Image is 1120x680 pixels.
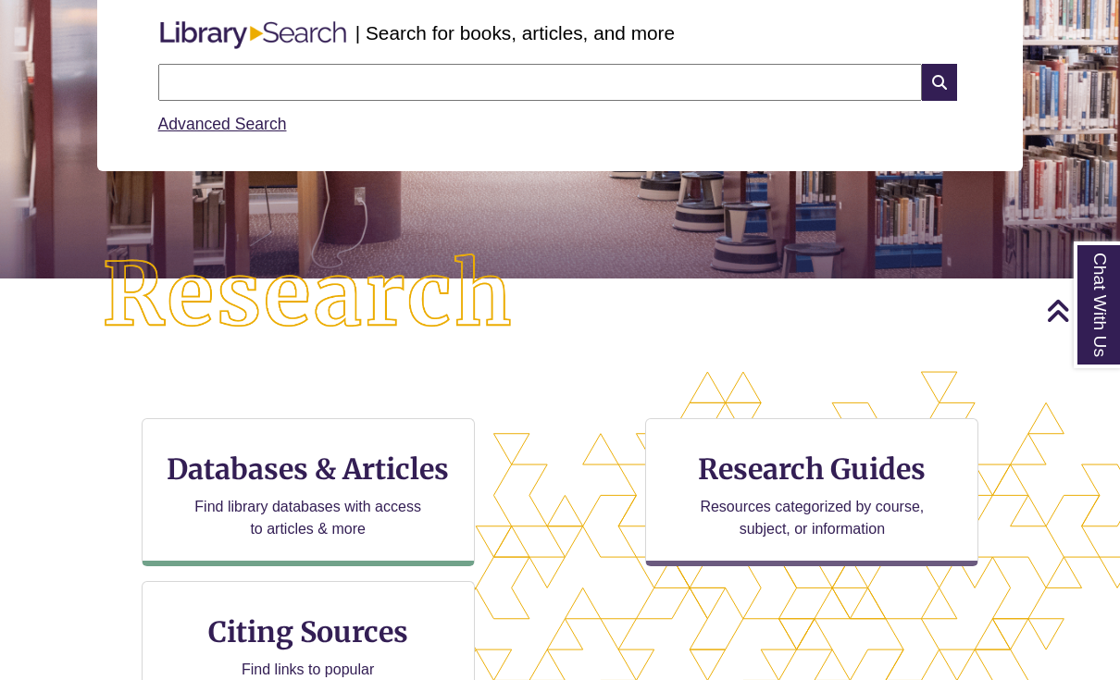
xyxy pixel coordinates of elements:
p: | Search for books, articles, and more [355,19,675,47]
a: Research Guides Resources categorized by course, subject, or information [645,418,978,566]
p: Resources categorized by course, subject, or information [691,496,933,540]
a: Advanced Search [158,115,287,133]
h3: Databases & Articles [157,451,459,487]
p: Find library databases with access to articles & more [187,496,429,540]
i: Search [922,64,957,101]
img: Research [56,208,561,383]
a: Back to Top [1046,298,1115,323]
img: Libary Search [151,14,355,56]
a: Databases & Articles Find library databases with access to articles & more [142,418,475,566]
h3: Citing Sources [195,614,421,649]
h3: Research Guides [661,451,963,487]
